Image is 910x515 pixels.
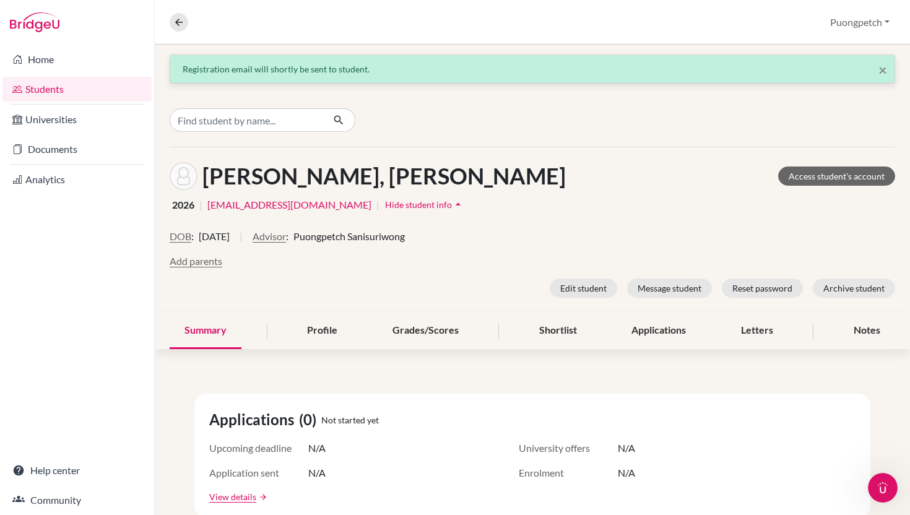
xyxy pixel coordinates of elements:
a: Universities [2,107,152,132]
div: Summary [170,313,241,349]
a: Community [2,488,152,513]
span: Not started yet [321,413,379,426]
a: View details [209,490,256,503]
a: Analytics [2,167,152,192]
span: | [376,197,379,212]
a: Access student's account [778,167,895,186]
a: Home [2,47,152,72]
img: Bridge-U [10,12,59,32]
button: Hide student infoarrow_drop_up [384,195,465,214]
div: Grades/Scores [378,313,474,349]
iframe: Intercom live chat [868,473,898,503]
button: Reset password [722,279,803,298]
img: Dolaya Jayna Kunakorn's avatar [170,162,197,190]
button: Add parents [170,254,222,269]
a: Documents [2,137,152,162]
a: Students [2,77,152,102]
span: : [191,229,194,244]
span: × [878,61,887,79]
div: Notes [839,313,895,349]
span: University offers [519,441,618,456]
button: DOB [170,229,191,244]
span: N/A [618,465,635,480]
input: Find student by name... [170,108,323,132]
button: Message student [627,279,712,298]
span: Applications [209,409,299,431]
div: Applications [617,313,701,349]
span: : [286,229,288,244]
span: (0) [299,409,321,431]
a: [EMAIL_ADDRESS][DOMAIN_NAME] [207,197,371,212]
div: Registration email will shortly be sent to student. [183,63,882,76]
button: Puongpetch [825,11,895,34]
span: Hide student info [385,199,452,210]
button: Close [878,63,887,77]
span: N/A [618,441,635,456]
div: Letters [726,313,788,349]
span: N/A [308,441,326,456]
span: | [199,197,202,212]
span: Puongpetch Sanisuriwong [293,229,405,244]
span: 2026 [172,197,194,212]
span: N/A [308,465,326,480]
a: arrow_forward [256,493,267,501]
button: Advisor [253,229,286,244]
i: arrow_drop_up [452,198,464,210]
div: Profile [292,313,352,349]
button: Edit student [550,279,617,298]
h1: [PERSON_NAME], [PERSON_NAME] [202,163,566,189]
span: [DATE] [199,229,230,244]
span: Upcoming deadline [209,441,308,456]
span: Enrolment [519,465,618,480]
button: Archive student [813,279,895,298]
span: Application sent [209,465,308,480]
div: Shortlist [524,313,592,349]
a: Help center [2,458,152,483]
span: | [240,229,243,254]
